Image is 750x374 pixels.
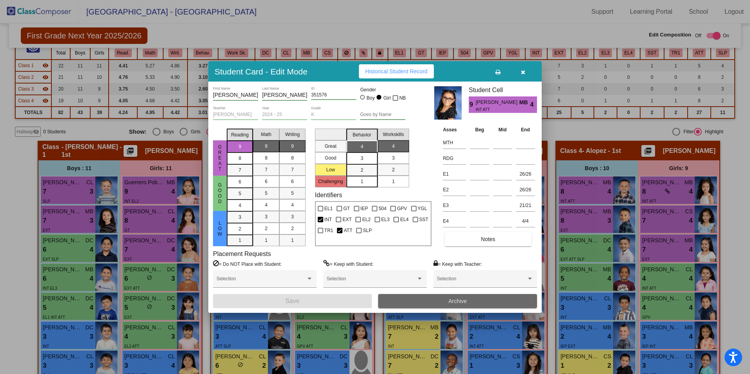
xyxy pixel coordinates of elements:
span: 9 [238,143,241,150]
span: 504 [379,204,386,213]
th: End [514,125,537,134]
span: Reading [231,131,249,138]
span: 2 [238,225,241,232]
span: 7 [265,166,268,173]
span: 4 [238,202,241,209]
span: Historical Student Record [365,68,428,74]
input: assessment [443,168,466,180]
span: 2 [265,225,268,232]
span: 3 [265,213,268,220]
span: 4 [392,143,395,150]
span: 4 [265,202,268,209]
span: GPV [397,204,407,213]
span: 8 [238,155,241,162]
label: Placement Requests [213,250,271,258]
input: teacher [213,112,258,118]
span: Great [217,144,224,172]
span: 7 [291,166,294,173]
span: 1 [291,237,294,244]
span: NB [399,93,406,103]
span: 4 [360,143,363,150]
span: 3 [392,154,395,162]
span: 4 [291,202,294,209]
button: Historical Student Record [359,64,434,78]
input: grade [311,112,356,118]
span: 9 [265,143,268,150]
span: 6 [265,178,268,185]
span: 5 [291,190,294,197]
span: 1 [360,178,363,185]
span: 3 [291,213,294,220]
span: 1 [265,237,268,244]
label: = Keep with Teacher: [433,260,482,268]
span: Writing [285,131,300,138]
input: assessment [443,137,466,149]
div: Girl [383,94,391,102]
span: Behavior [353,131,371,138]
span: EL3 [381,215,390,224]
button: Archive [378,294,537,308]
span: EL1 [324,204,333,213]
span: 2 [291,225,294,232]
span: EL2 [362,215,370,224]
span: Math [261,131,271,138]
span: 7 [238,167,241,174]
h3: Student Cell [469,86,537,94]
label: Identifiers [315,191,342,199]
span: Good [217,182,224,204]
span: 8 [265,154,268,162]
input: assessment [443,184,466,196]
th: Mid [491,125,514,134]
mat-label: Gender [360,86,405,93]
span: 3 [238,214,241,221]
span: 2 [360,167,363,174]
label: = Do NOT Place with Student: [213,260,282,268]
input: goes by name [360,112,405,118]
span: 1 [392,178,395,185]
span: 6 [238,178,241,185]
span: TR1 [324,226,333,235]
span: 1 [238,237,241,244]
span: 3 [360,155,363,162]
input: Enter ID [311,93,356,98]
span: 4 [530,100,537,109]
span: 9 [291,143,294,150]
div: Boy [366,94,375,102]
input: year [262,112,307,118]
span: Notes [481,236,495,242]
span: SST [419,215,428,224]
span: Save [285,298,299,304]
span: Low [217,220,224,237]
th: Beg [468,125,491,134]
button: Notes [445,232,531,246]
span: 5 [238,190,241,197]
span: INT ATT [475,107,513,113]
h3: Student Card - Edit Mode [215,67,308,76]
button: Save [213,294,372,308]
span: ATT [344,226,352,235]
span: 8 [291,154,294,162]
span: [PERSON_NAME] [475,98,519,107]
span: Archive [448,298,467,304]
span: Workskills [383,131,404,138]
span: 5 [265,190,268,197]
span: EXT [342,215,351,224]
span: IEP [360,204,368,213]
span: MB [519,98,530,107]
span: INT [324,215,332,224]
span: YGL [418,204,427,213]
label: = Keep with Student: [323,260,373,268]
input: assessment [443,200,466,211]
span: EL4 [400,215,408,224]
input: assessment [443,153,466,164]
span: 9 [469,100,475,109]
th: Asses [441,125,468,134]
span: SLP [363,226,372,235]
span: 6 [291,178,294,185]
span: GT [343,204,350,213]
span: 2 [392,166,395,173]
input: assessment [443,215,466,227]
